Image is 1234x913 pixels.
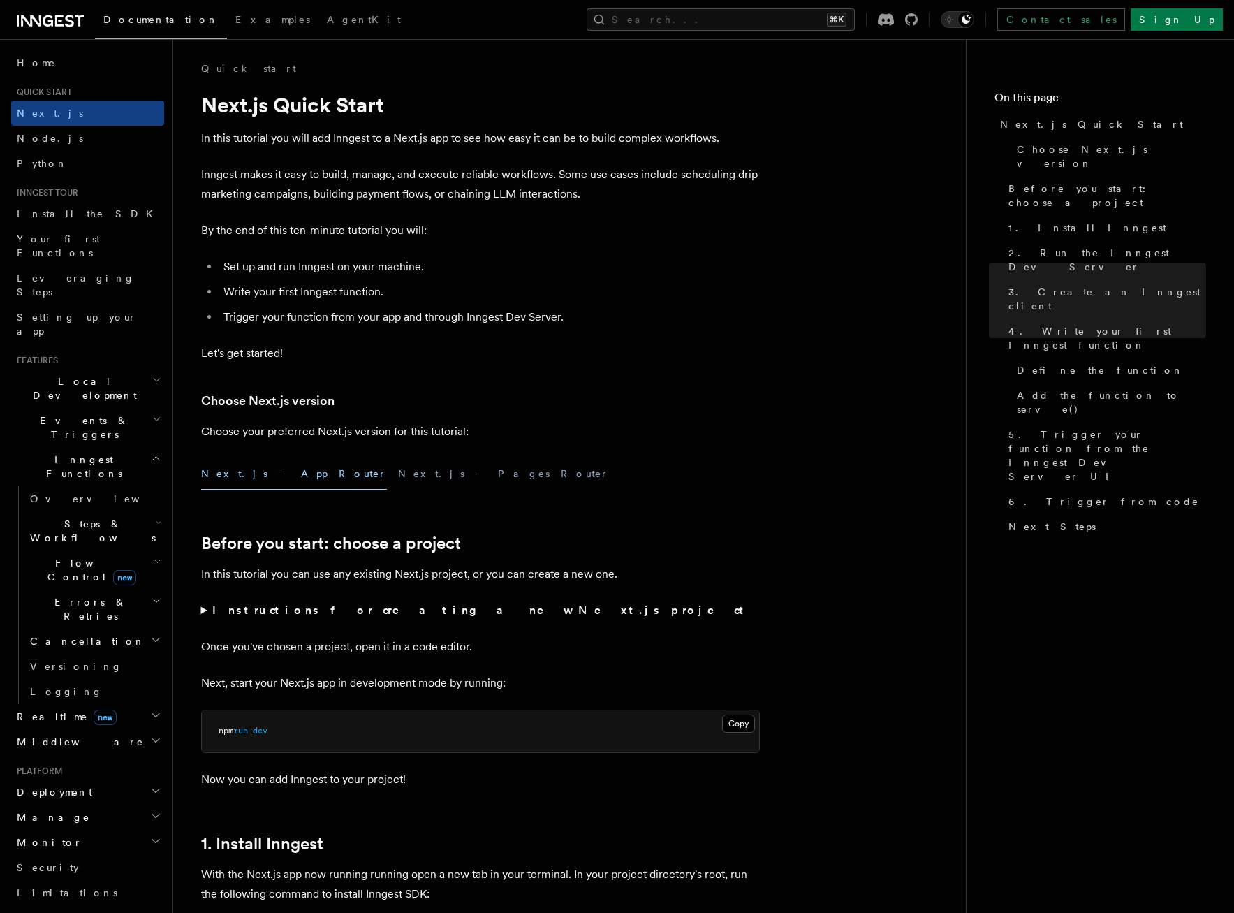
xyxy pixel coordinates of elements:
span: 6. Trigger from code [1008,495,1199,509]
a: Documentation [95,4,227,39]
span: Monitor [11,835,82,849]
a: Security [11,855,164,880]
a: Install the SDK [11,201,164,226]
span: AgentKit [327,14,401,25]
li: Write your first Inngest function. [219,282,760,302]
span: Cancellation [24,634,145,648]
a: Node.js [11,126,164,151]
h4: On this page [994,89,1206,112]
button: Flow Controlnew [24,550,164,590]
span: Leveraging Steps [17,272,135,298]
span: Your first Functions [17,233,100,258]
button: Inngest Functions [11,447,164,486]
span: dev [253,726,267,736]
span: Quick start [11,87,72,98]
a: Examples [227,4,318,38]
button: Monitor [11,830,164,855]
a: Versioning [24,654,164,679]
a: Logging [24,679,164,704]
button: Manage [11,805,164,830]
span: Inngest tour [11,187,78,198]
a: 6. Trigger from code [1003,489,1206,514]
span: new [113,570,136,585]
span: Home [17,56,56,70]
button: Realtimenew [11,704,164,729]
a: 2. Run the Inngest Dev Server [1003,240,1206,279]
span: Install the SDK [17,208,161,219]
span: Deployment [11,785,92,799]
span: 2. Run the Inngest Dev Server [1008,246,1206,274]
a: 1. Install Inngest [1003,215,1206,240]
div: Inngest Functions [11,486,164,704]
p: Once you've chosen a project, open it in a code editor. [201,637,760,657]
span: new [94,710,117,725]
a: Quick start [201,61,296,75]
summary: Instructions for creating a new Next.js project [201,601,760,620]
span: Documentation [103,14,219,25]
li: Trigger your function from your app and through Inngest Dev Server. [219,307,760,327]
span: Setting up your app [17,312,137,337]
button: Errors & Retries [24,590,164,629]
span: Next Steps [1008,520,1096,534]
span: Before you start: choose a project [1008,182,1206,210]
a: Home [11,50,164,75]
span: Middleware [11,735,144,749]
span: Define the function [1017,363,1184,377]
a: Choose Next.js version [201,391,335,411]
span: npm [219,726,233,736]
span: 5. Trigger your function from the Inngest Dev Server UI [1008,428,1206,483]
a: Setting up your app [11,305,164,344]
p: Now you can add Inngest to your project! [201,770,760,789]
span: Python [17,158,68,169]
span: Add the function to serve() [1017,388,1206,416]
button: Cancellation [24,629,164,654]
span: Examples [235,14,310,25]
a: Python [11,151,164,176]
span: Node.js [17,133,83,144]
span: Limitations [17,887,117,898]
span: Local Development [11,374,152,402]
p: In this tutorial you can use any existing Next.js project, or you can create a new one. [201,564,760,584]
a: Define the function [1011,358,1206,383]
button: Next.js - App Router [201,458,387,490]
a: Leveraging Steps [11,265,164,305]
a: Add the function to serve() [1011,383,1206,422]
a: Before you start: choose a project [201,534,461,553]
span: 3. Create an Inngest client [1008,285,1206,313]
button: Search...⌘K [587,8,855,31]
button: Toggle dark mode [941,11,974,28]
span: Overview [30,493,174,504]
span: Inngest Functions [11,453,151,481]
p: In this tutorial you will add Inngest to a Next.js app to see how easy it can be to build complex... [201,129,760,148]
button: Deployment [11,780,164,805]
a: Next.js [11,101,164,126]
span: Platform [11,766,63,777]
span: Steps & Workflows [24,517,156,545]
button: Local Development [11,369,164,408]
kbd: ⌘K [827,13,846,27]
button: Middleware [11,729,164,754]
span: 4. Write your first Inngest function [1008,324,1206,352]
a: 4. Write your first Inngest function [1003,319,1206,358]
span: Next.js [17,108,83,119]
a: AgentKit [318,4,409,38]
a: Next Steps [1003,514,1206,539]
span: Versioning [30,661,122,672]
h1: Next.js Quick Start [201,92,760,117]
span: run [233,726,248,736]
button: Next.js - Pages Router [398,458,609,490]
p: Let's get started! [201,344,760,363]
p: By the end of this ten-minute tutorial you will: [201,221,760,240]
a: Limitations [11,880,164,905]
strong: Instructions for creating a new Next.js project [212,604,749,617]
a: 1. Install Inngest [201,834,323,854]
a: Before you start: choose a project [1003,176,1206,215]
span: Manage [11,810,90,824]
span: Logging [30,686,103,697]
p: Inngest makes it easy to build, manage, and execute reliable workflows. Some use cases include sc... [201,165,760,204]
span: 1. Install Inngest [1008,221,1166,235]
span: Errors & Retries [24,595,152,623]
span: Next.js Quick Start [1000,117,1183,131]
button: Steps & Workflows [24,511,164,550]
a: Choose Next.js version [1011,137,1206,176]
